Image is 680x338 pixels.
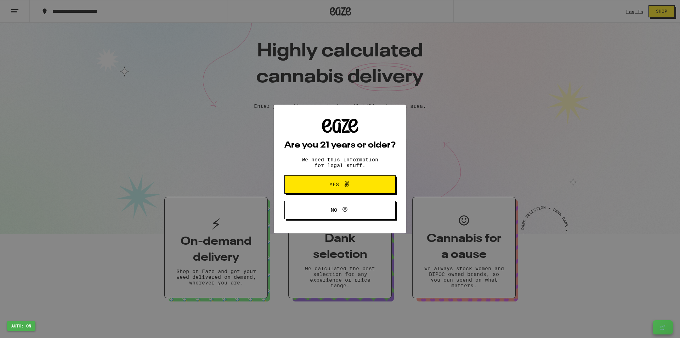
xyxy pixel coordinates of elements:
span: Hi. Need any help? [4,5,51,11]
button: AUTO: ON [7,321,35,331]
p: We need this information for legal stuff. [296,157,384,168]
button: Yes [284,175,396,194]
span: No [331,207,337,212]
h2: Are you 21 years or older? [284,141,396,150]
button: 🛒 [653,320,673,334]
button: No [284,201,396,219]
span: Yes [329,182,339,187]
